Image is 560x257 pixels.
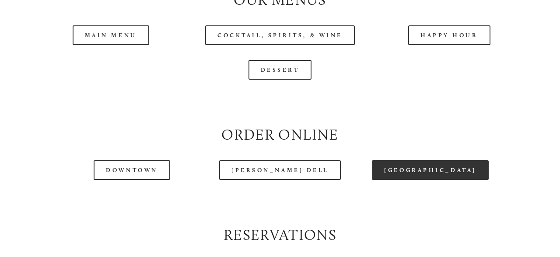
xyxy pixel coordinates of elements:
a: Downtown [94,160,170,180]
h2: Reservations [34,225,526,246]
h2: Order Online [34,124,526,145]
a: Dessert [248,60,312,80]
a: [GEOGRAPHIC_DATA] [372,160,488,180]
a: [PERSON_NAME] Dell [219,160,341,180]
